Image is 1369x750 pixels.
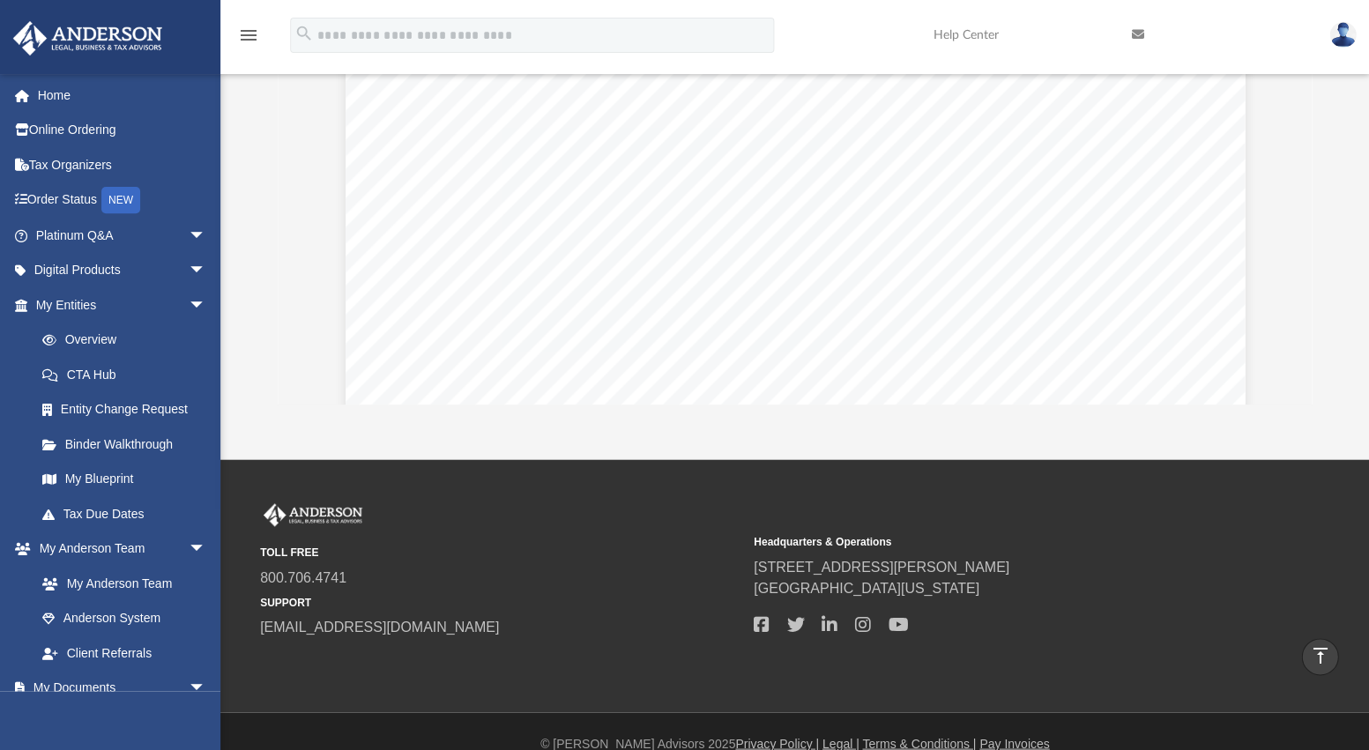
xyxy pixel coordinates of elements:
a: Legal | [822,736,859,750]
a: CTA Hub [25,357,232,392]
a: Pay Invoices [979,736,1049,750]
a: Terms & Conditions | [862,736,976,750]
a: Digital Productsarrow_drop_down [12,253,232,288]
small: SUPPORT [260,594,741,610]
div: NEW [101,187,140,213]
span: limited options for additional deductions or benefits. [451,104,815,120]
a: vertical_align_top [1301,638,1338,675]
a: menu [238,33,259,46]
a: [GEOGRAPHIC_DATA][US_STATE] [754,580,979,595]
small: TOLL FREE [260,545,741,561]
a: Client Referrals [25,635,223,671]
i: vertical_align_top [1309,645,1330,666]
a: Home [12,78,232,113]
a: My Anderson Team [25,566,214,601]
a: Order StatusNEW [12,182,232,219]
a: Overview [25,323,232,358]
img: User Pic [1329,22,1356,48]
a: Platinum Q&Aarrow_drop_down [12,218,232,253]
small: Headquarters & Operations [754,534,1235,550]
img: Anderson Advisors Platinum Portal [8,21,167,56]
span: arrow_drop_down [188,531,223,568]
a: [STREET_ADDRESS][PERSON_NAME] [754,559,1009,574]
a: My Documentsarrow_drop_down [12,671,223,706]
i: menu [238,25,259,46]
a: Anderson System [25,601,223,636]
a: Entity Change Request [25,392,232,427]
span: arrow_drop_down [188,671,223,707]
a: Tax Organizers [12,147,232,182]
a: [EMAIL_ADDRESS][DOMAIN_NAME] [260,619,499,634]
a: Tax Due Dates [25,496,232,531]
span: arrow_drop_down [188,253,223,289]
span: arrow_drop_down [188,287,223,323]
a: My Entitiesarrow_drop_down [12,287,232,323]
span: arrow_drop_down [188,218,223,254]
i: search [294,24,314,43]
span: • Retirement contributions may be the primary tax strategy for the current financial situation, with [451,83,1122,99]
a: Binder Walkthrough [25,427,232,462]
a: My Blueprint [25,462,223,497]
a: 800.706.4741 [260,569,346,584]
a: My Anderson Teamarrow_drop_down [12,531,223,567]
a: Privacy Policy | [735,736,819,750]
img: Anderson Advisors Platinum Portal [260,503,366,526]
a: Online Ordering [12,113,232,148]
